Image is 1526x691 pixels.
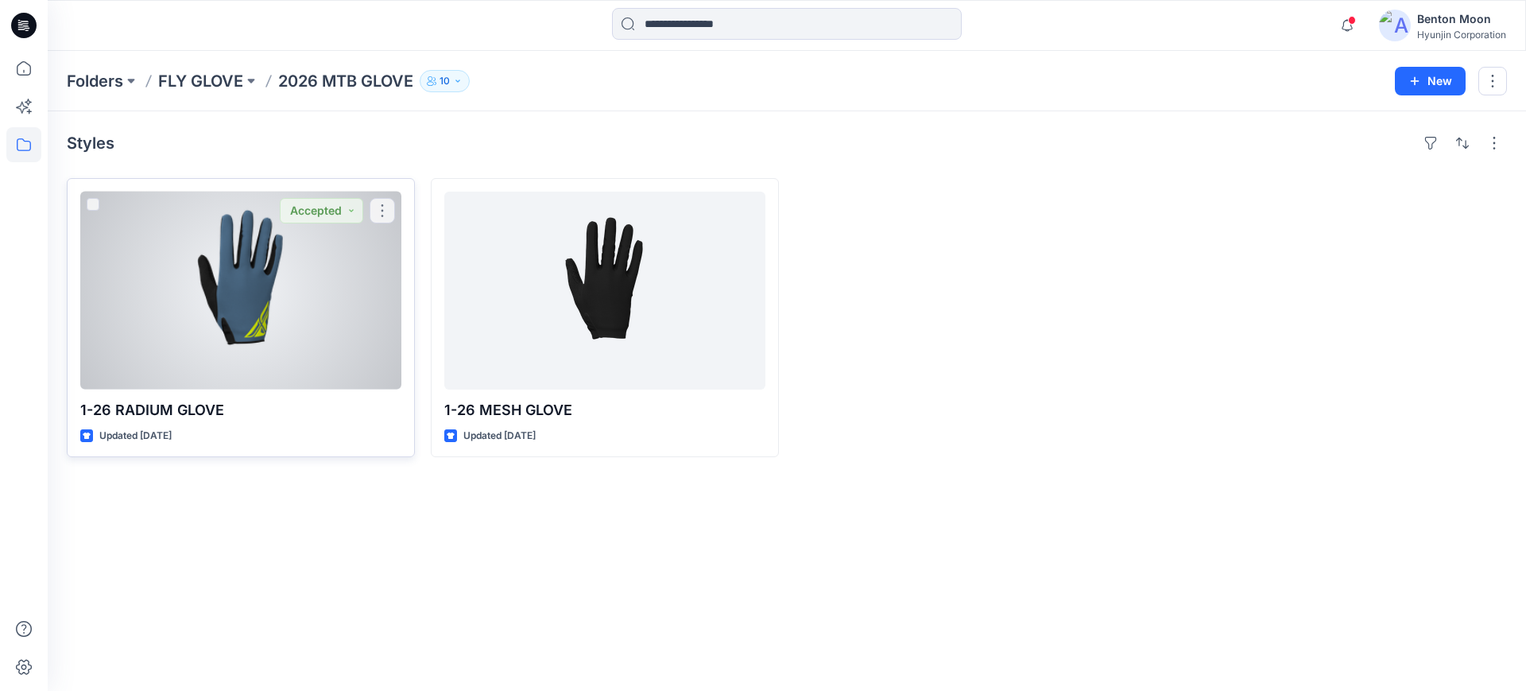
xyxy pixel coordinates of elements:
div: Hyunjin Corporation [1417,29,1506,41]
img: avatar [1379,10,1411,41]
a: 1-26 RADIUM GLOVE [80,192,401,390]
p: Updated [DATE] [463,428,536,444]
p: 10 [440,72,450,90]
p: 1-26 MESH GLOVE [444,399,765,421]
p: 2026 MTB GLOVE [278,70,413,92]
p: Updated [DATE] [99,428,172,444]
p: 1-26 RADIUM GLOVE [80,399,401,421]
button: New [1395,67,1466,95]
div: Benton Moon [1417,10,1506,29]
a: Folders [67,70,123,92]
button: 10 [420,70,470,92]
h4: Styles [67,134,114,153]
a: FLY GLOVE [158,70,243,92]
a: 1-26 MESH GLOVE [444,192,765,390]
